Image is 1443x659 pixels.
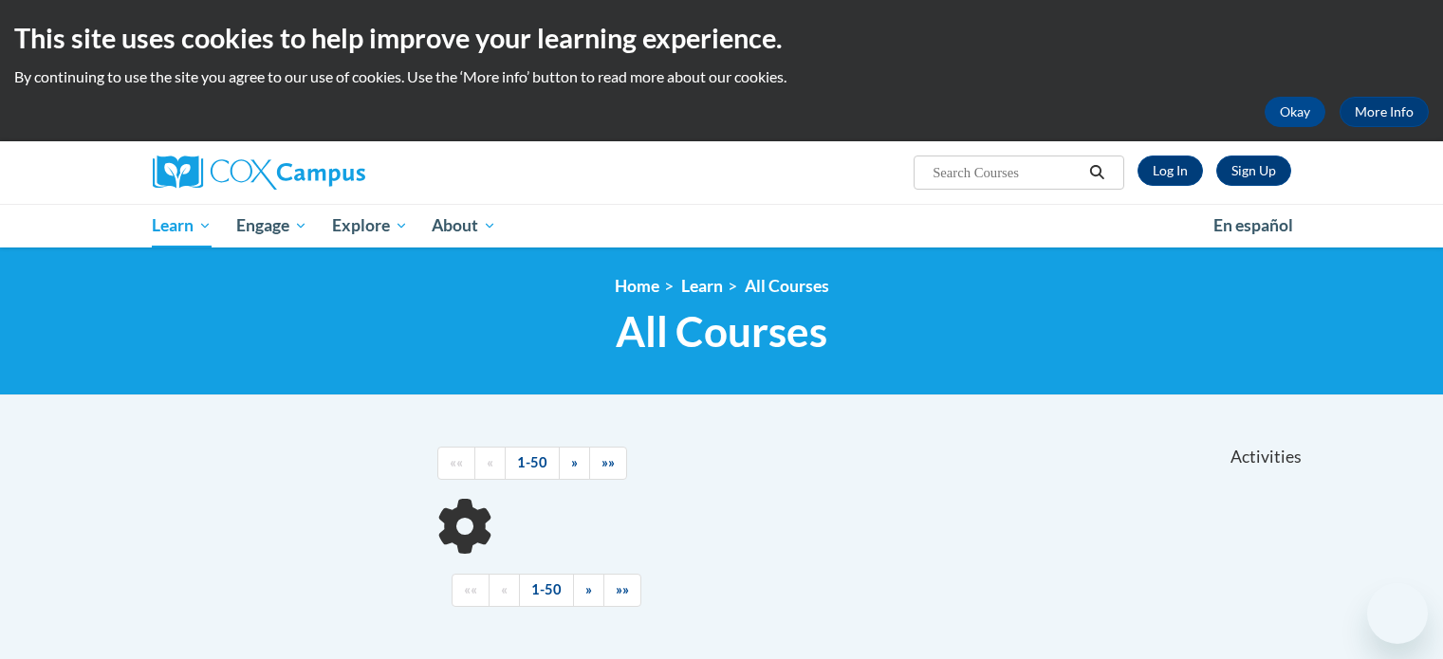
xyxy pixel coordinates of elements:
a: About [419,204,509,247]
a: Next [559,447,590,480]
a: End [603,574,641,607]
span: En español [1213,215,1293,235]
a: Cox Campus [153,156,513,190]
span: »» [601,454,615,470]
a: Begining [452,574,490,607]
img: Cox Campus [153,156,365,190]
a: En español [1201,206,1305,246]
span: « [501,581,508,597]
iframe: Button to launch messaging window [1367,583,1428,644]
span: Learn [152,214,212,237]
a: Log In [1138,156,1203,186]
a: Learn [681,276,723,296]
a: All Courses [745,276,829,296]
h2: This site uses cookies to help improve your learning experience. [14,19,1429,57]
span: All Courses [616,306,827,357]
span: About [432,214,496,237]
a: Engage [224,204,320,247]
div: Main menu [124,204,1320,247]
a: Begining [437,447,475,480]
a: Explore [320,204,420,247]
button: Search [1082,161,1111,184]
span: «« [464,581,477,597]
a: Previous [474,447,506,480]
a: Learn [140,204,225,247]
a: End [589,447,627,480]
a: Previous [489,574,520,607]
button: Okay [1265,97,1325,127]
a: 1-50 [519,574,574,607]
span: » [571,454,578,470]
a: Next [573,574,604,607]
span: Activities [1230,447,1302,467]
span: « [487,454,493,470]
a: 1-50 [505,447,560,480]
input: Search Courses [931,161,1082,184]
span: «« [450,454,463,470]
span: »» [616,581,629,597]
a: More Info [1340,97,1429,127]
span: Explore [332,214,408,237]
a: Home [615,276,659,296]
a: Register [1216,156,1291,186]
span: Engage [236,214,307,237]
span: » [585,581,592,597]
p: By continuing to use the site you agree to our use of cookies. Use the ‘More info’ button to read... [14,66,1429,87]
